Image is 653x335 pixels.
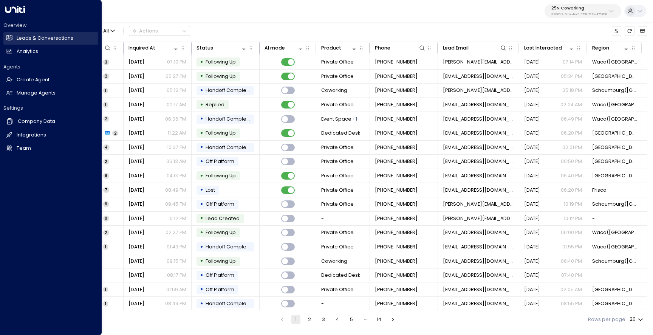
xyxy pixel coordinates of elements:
[443,87,514,94] span: fred@cargomaxxlogistics.com
[321,187,354,194] span: Private Office
[321,44,341,52] div: Product
[375,73,418,80] span: +15757067308
[375,44,390,52] div: Phone
[200,127,203,139] div: •
[592,258,637,265] span: Schaumburg(IL)
[545,4,621,18] button: 25N Coworking3b9800f4-81ca-4ec0-8758-72fbe4763f36
[206,172,236,179] span: Following Up
[206,243,255,250] span: Handoff Completed
[200,85,203,96] div: •
[592,130,637,136] span: Geneva(IL)
[592,172,637,179] span: Frisco(TX)
[443,144,514,151] span: coltoliver4@gmail.com
[443,286,514,293] span: akxpse@gmail.com
[103,88,108,93] span: 1
[129,26,190,36] button: Actions
[206,300,255,307] span: Handoff Completed
[524,229,540,236] span: Aug 07, 2025
[321,286,354,293] span: Private Office
[443,187,514,194] span: rayan.habbab@gmail.com
[206,187,215,193] span: Lost
[167,272,186,279] p: 08:17 PM
[625,26,634,36] span: Refresh
[165,116,186,123] p: 06:06 PM
[561,258,582,265] p: 06:40 PM
[165,201,186,208] p: 09:45 PM
[375,116,418,123] span: +12542971211
[524,44,562,52] div: Last Interacted
[443,243,514,250] span: tfinley@thomasfinley.com
[443,158,514,165] span: jamelrobin25@gmail.com
[206,215,240,222] span: Lead Created
[587,268,642,282] td: -
[524,201,540,208] span: Aug 07, 2025
[592,116,637,123] span: Waco(TX)
[128,44,155,52] div: Inquired At
[638,26,647,36] button: Archived Leads
[128,243,144,250] span: Aug 07, 2025
[132,28,158,34] div: Actions
[128,229,144,236] span: Aug 06, 2025
[561,172,582,179] p: 06:40 PM
[361,315,370,324] div: …
[561,300,582,307] p: 08:55 PM
[592,158,637,165] span: Buffalo Grove(IL)
[200,212,203,224] div: •
[17,35,73,42] h2: Leads & Conversations
[3,74,98,86] a: Create Agent
[167,144,186,151] p: 10:37 PM
[316,212,370,226] td: -
[443,130,514,136] span: prateekdhall@gmail.com
[375,215,418,222] span: +12313290603
[443,258,514,265] span: sari.flage@gmail.com
[103,144,110,150] span: 4
[375,286,418,293] span: +19728379526
[443,215,514,222] span: jason.sikkenga@gmail.com
[200,56,203,68] div: •
[524,187,540,194] span: Jul 09, 2025
[388,315,398,324] button: Go to next page
[564,215,582,222] p: 10:12 PM
[103,301,108,307] span: 1
[206,144,255,150] span: Handoff Completed
[103,116,109,122] span: 2
[321,243,354,250] span: Private Office
[167,243,186,250] p: 01:49 PM
[103,59,109,65] span: 3
[375,87,418,94] span: +17734566671
[200,298,203,310] div: •
[206,286,234,293] span: Off Platform
[128,258,144,265] span: Jul 16, 2025
[375,44,426,52] div: Phone
[561,272,582,279] p: 07:40 PM
[17,76,50,84] h2: Create Agent
[524,130,540,136] span: Aug 12, 2025
[321,272,360,279] span: Dedicated Desk
[206,229,236,236] span: Following Up
[321,130,360,136] span: Dedicated Desk
[592,44,609,52] div: Region
[347,315,356,324] button: Go to page 5
[319,315,328,324] button: Go to page 3
[524,272,540,279] span: Mar 10, 2025
[524,172,540,179] span: Aug 11, 2025
[524,73,540,80] span: Yesterday
[128,201,144,208] span: Aug 07, 2025
[443,201,514,208] span: jason.sikkenga@gmail.com
[103,159,109,164] span: 2
[206,201,234,207] span: Off Platform
[316,297,370,311] td: -
[103,173,109,178] span: 8
[524,87,540,94] span: Yesterday
[561,73,582,80] p: 05:34 PM
[551,13,607,16] p: 3b9800f4-81ca-4ec0-8758-72fbe4763f36
[166,229,186,236] p: 02:37 PM
[375,158,418,165] span: +13312120441
[128,73,144,80] span: Aug 12, 2025
[128,187,144,194] span: Jun 16, 2025
[206,101,224,108] span: Replied
[165,300,186,307] p: 08:49 PM
[375,243,418,250] span: +12147200101
[200,284,203,295] div: •
[443,300,514,307] span: vendingsolutions4u@gmail.com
